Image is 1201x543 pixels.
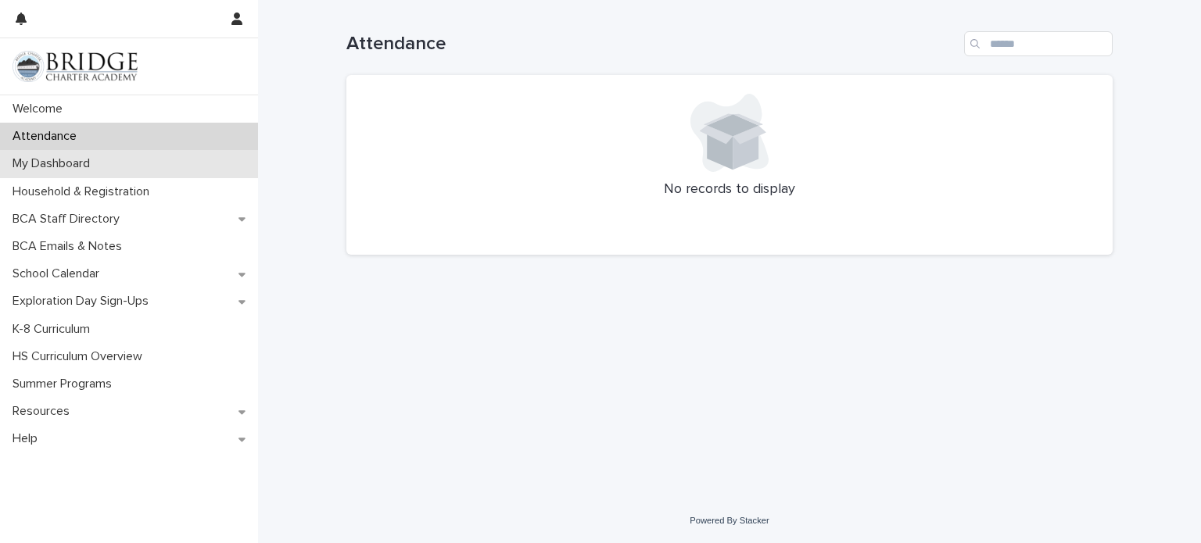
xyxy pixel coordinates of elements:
img: V1C1m3IdTEidaUdm9Hs0 [13,51,138,82]
p: Resources [6,404,82,419]
p: No records to display [365,181,1094,198]
p: Welcome [6,102,75,116]
p: Household & Registration [6,184,162,199]
p: BCA Emails & Notes [6,239,134,254]
p: K-8 Curriculum [6,322,102,337]
p: My Dashboard [6,156,102,171]
a: Powered By Stacker [690,516,769,525]
h1: Attendance [346,33,958,55]
p: School Calendar [6,266,112,281]
p: BCA Staff Directory [6,212,132,227]
p: HS Curriculum Overview [6,349,155,364]
p: Attendance [6,129,89,144]
p: Summer Programs [6,377,124,391]
input: Search [964,31,1113,56]
p: Exploration Day Sign-Ups [6,294,161,309]
p: Help [6,431,50,446]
